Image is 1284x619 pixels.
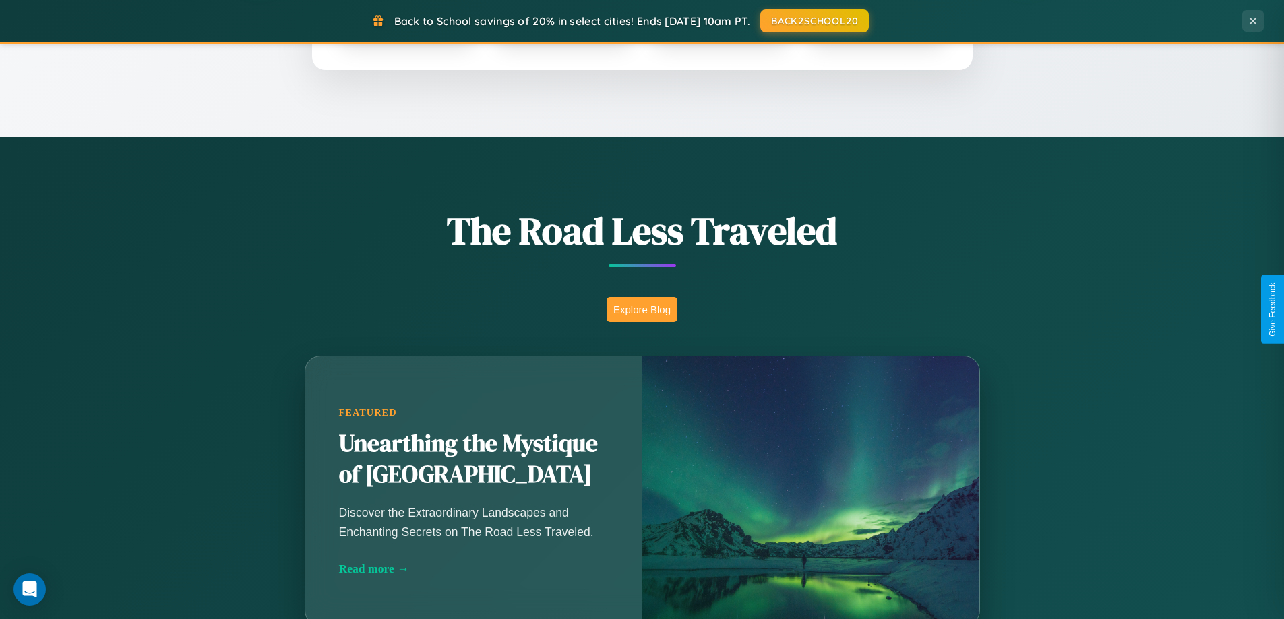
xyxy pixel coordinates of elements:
[339,407,609,418] div: Featured
[339,562,609,576] div: Read more →
[339,503,609,541] p: Discover the Extraordinary Landscapes and Enchanting Secrets on The Road Less Traveled.
[607,297,677,322] button: Explore Blog
[1268,282,1277,337] div: Give Feedback
[339,428,609,490] h2: Unearthing the Mystique of [GEOGRAPHIC_DATA]
[394,14,750,28] span: Back to School savings of 20% in select cities! Ends [DATE] 10am PT.
[760,9,869,32] button: BACK2SCHOOL20
[13,573,46,606] div: Open Intercom Messenger
[238,205,1047,257] h1: The Road Less Traveled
